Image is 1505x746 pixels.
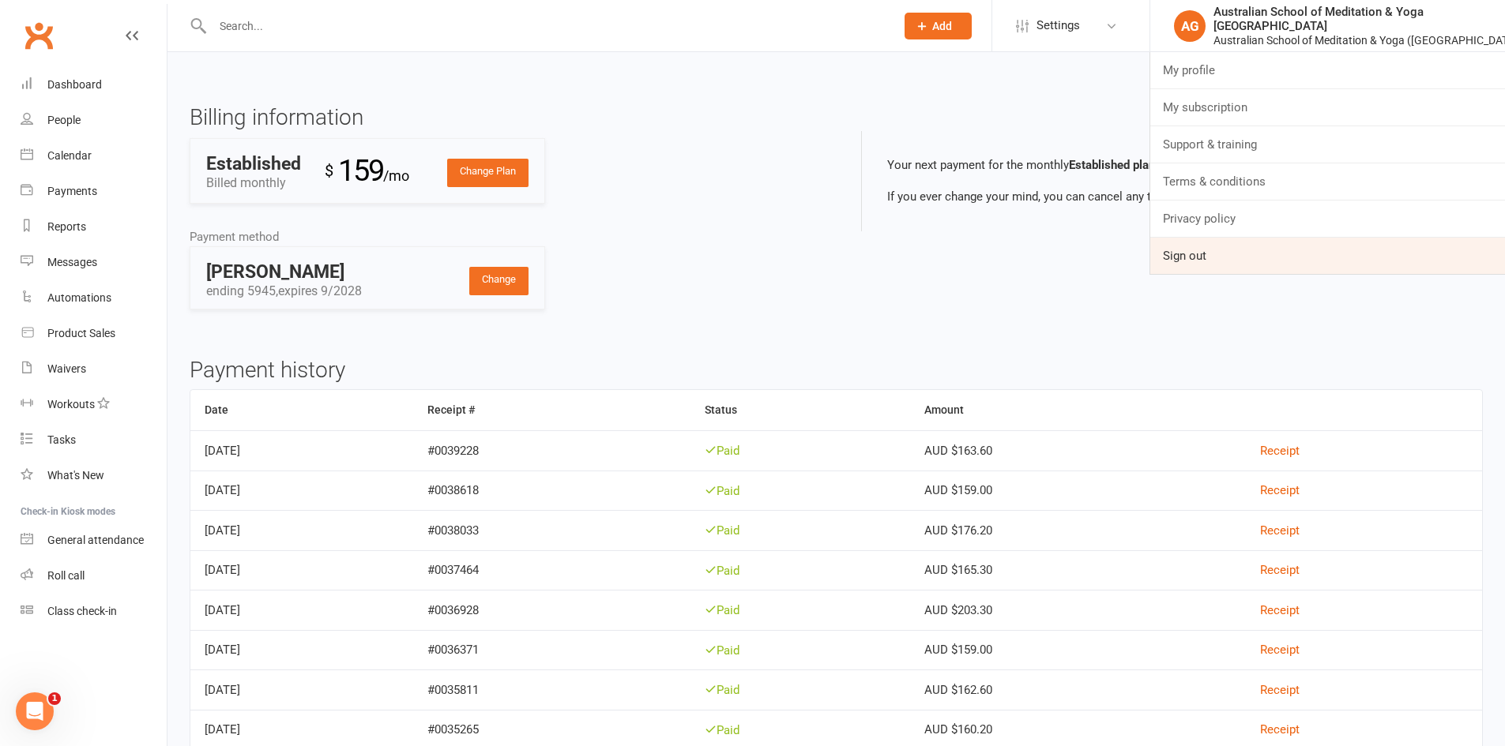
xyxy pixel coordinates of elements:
button: Add [905,13,972,39]
td: #0038033 [413,510,690,550]
a: Clubworx [19,16,58,55]
a: Receipt [1260,444,1300,458]
td: AUD $159.00 [910,630,1245,670]
a: People [21,103,167,138]
div: People [47,114,81,126]
td: #0036928 [413,590,690,630]
a: Waivers [21,351,167,387]
td: AUD $163.60 [910,430,1245,470]
td: Paid [690,550,910,590]
td: AUD $203.30 [910,590,1245,630]
a: Product Sales [21,316,167,351]
td: Paid [690,470,910,511]
div: Payment method [190,227,825,246]
div: Established [206,155,301,173]
div: Class check-in [47,605,117,617]
a: My subscription [1150,89,1505,126]
div: Tasks [47,433,76,446]
td: [DATE] [190,430,413,470]
th: Date [190,390,413,430]
td: [DATE] [190,669,413,710]
span: /mo [383,167,409,184]
td: AUD $165.30 [910,550,1245,590]
td: AUD $176.20 [910,510,1245,550]
td: #0036371 [413,630,690,670]
div: Product Sales [47,327,115,339]
span: Settings [1037,8,1080,43]
td: #0038618 [413,470,690,511]
a: Receipt [1260,722,1300,737]
td: Paid [690,669,910,710]
a: What's New [21,458,167,493]
td: [DATE] [190,510,413,550]
input: Search... [208,15,884,37]
td: [DATE] [190,590,413,630]
div: Dashboard [47,78,102,91]
div: 159 [325,147,409,195]
a: Class kiosk mode [21,594,167,629]
td: [DATE] [190,630,413,670]
a: Workouts [21,387,167,422]
div: What's New [47,469,104,482]
td: Paid [690,510,910,550]
td: #0035811 [413,669,690,710]
b: Established plan [1069,158,1155,172]
iframe: Intercom live chat [16,692,54,730]
p: If you ever change your mind, you can cancel any time. [887,187,1458,206]
div: Automations [47,291,111,304]
td: #0039228 [413,430,690,470]
h3: Payment history [190,358,1483,383]
a: Receipt [1260,643,1300,657]
div: Calendar [47,149,92,162]
span: ending 5945, [206,283,362,298]
a: Tasks [21,422,167,458]
span: Add [932,20,952,32]
a: Change [469,267,529,295]
td: [DATE] [190,550,413,590]
div: [PERSON_NAME] [206,263,505,281]
a: Terms & conditions [1150,163,1505,200]
h3: Billing information [190,106,825,130]
a: Receipt [1260,563,1300,577]
p: Your next payment for the monthly of is due to be processed on . [887,156,1458,174]
div: Payments [47,185,97,197]
a: General attendance kiosk mode [21,523,167,558]
a: Messages [21,245,167,280]
td: Paid [690,590,910,630]
a: Receipt [1260,523,1300,538]
div: Billed monthly [206,155,325,193]
a: Automations [21,280,167,316]
td: Paid [690,430,910,470]
td: Paid [690,630,910,670]
div: Roll call [47,569,85,582]
a: Payments [21,174,167,209]
a: Dashboard [21,67,167,103]
td: AUD $162.60 [910,669,1245,710]
td: #0037464 [413,550,690,590]
span: expires 9/2028 [278,283,362,298]
div: General attendance [47,534,144,546]
a: Receipt [1260,603,1300,617]
td: AUD $159.00 [910,470,1245,511]
a: Change Plan [447,159,529,187]
th: Receipt # [413,390,690,430]
div: Waivers [47,362,86,375]
div: Workouts [47,398,95,410]
a: Privacy policy [1150,201,1505,237]
a: Receipt [1260,483,1300,497]
div: AG [1174,10,1206,42]
a: Receipt [1260,683,1300,697]
a: Roll call [21,558,167,594]
a: Calendar [21,138,167,174]
a: Support & training [1150,126,1505,163]
th: Amount [910,390,1245,430]
th: Status [690,390,910,430]
td: [DATE] [190,470,413,511]
div: Reports [47,220,86,233]
a: Sign out [1150,238,1505,274]
div: Messages [47,256,97,268]
a: My profile [1150,52,1505,88]
span: 1 [48,692,61,705]
sup: $ [325,161,332,180]
a: Reports [21,209,167,245]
